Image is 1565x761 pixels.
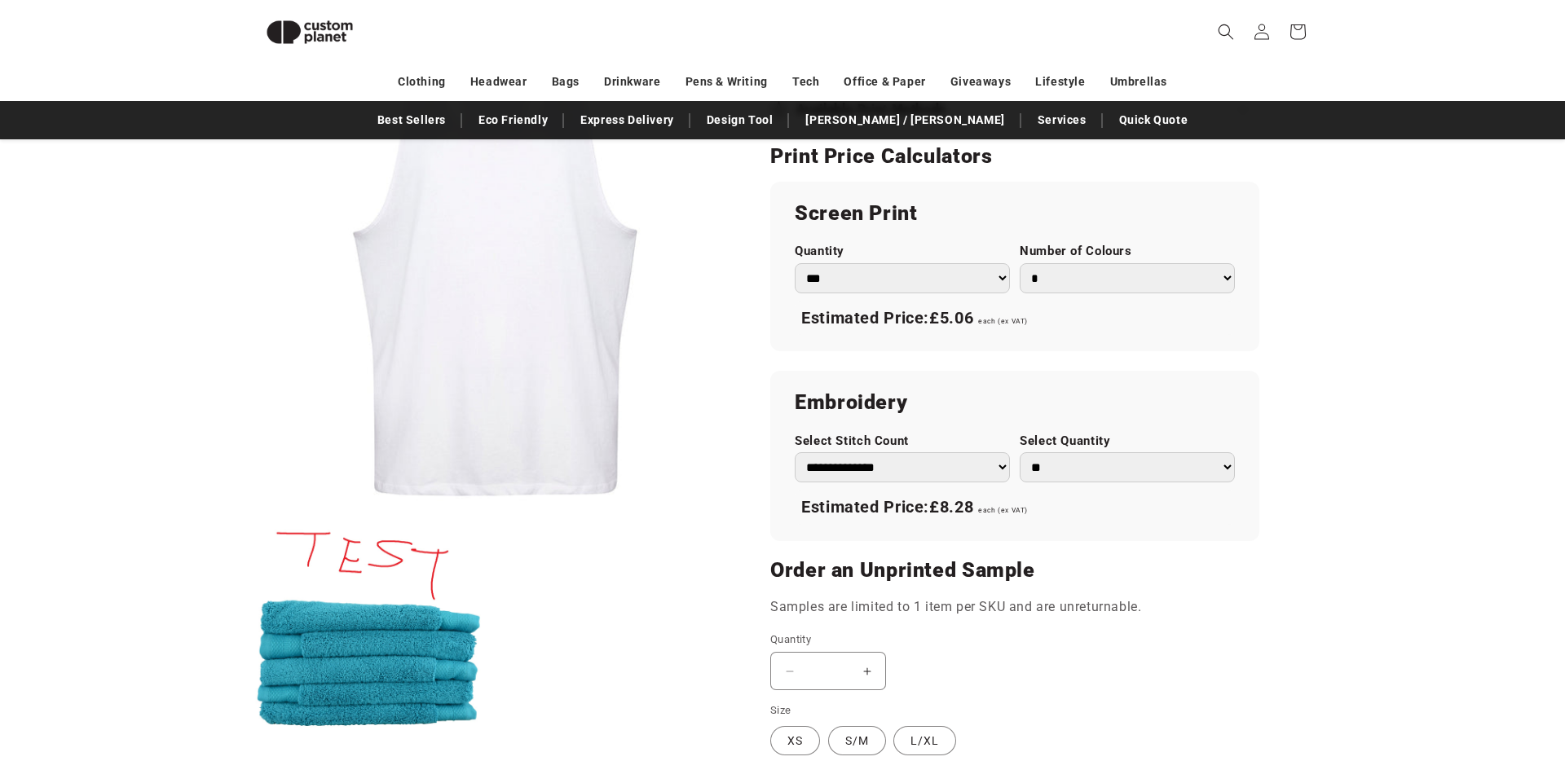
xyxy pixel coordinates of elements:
summary: Search [1208,14,1244,50]
label: Number of Colours [1020,244,1235,259]
img: Custom Planet [253,7,367,58]
span: each (ex VAT) [978,317,1028,325]
a: Eco Friendly [470,106,556,134]
h2: Print Price Calculators [770,143,1259,169]
a: Express Delivery [572,106,682,134]
p: Samples are limited to 1 item per SKU and are unreturnable. [770,596,1259,619]
span: £5.06 [929,308,973,328]
div: Estimated Price: [795,490,1235,525]
a: Pens & Writing [686,68,768,96]
label: Quantity [795,244,1010,259]
a: Design Tool [699,106,782,134]
a: Drinkware [604,68,660,96]
a: Office & Paper [844,68,925,96]
iframe: Chat Widget [1483,683,1565,761]
a: Tech [792,68,819,96]
label: S/M [828,726,886,755]
a: Umbrellas [1110,68,1167,96]
a: Services [1029,106,1095,134]
span: £8.28 [929,497,973,517]
label: Quantity [770,631,1129,648]
legend: Size [770,702,793,719]
label: Select Stitch Count [795,433,1010,449]
div: Estimated Price: [795,301,1235,336]
a: Best Sellers [369,106,454,134]
h2: Embroidery [795,389,1235,416]
a: Bags [552,68,580,96]
a: Clothing [398,68,446,96]
h2: Order an Unprinted Sample [770,557,1259,583]
h2: Screen Print [795,200,1235,227]
a: Headwear [470,68,527,96]
a: Lifestyle [1035,68,1085,96]
a: [PERSON_NAME] / [PERSON_NAME] [797,106,1012,134]
a: Giveaways [950,68,1011,96]
span: each (ex VAT) [978,506,1028,514]
label: L/XL [893,726,956,755]
a: Quick Quote [1111,106,1197,134]
label: XS [770,726,820,755]
label: Select Quantity [1020,433,1235,449]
